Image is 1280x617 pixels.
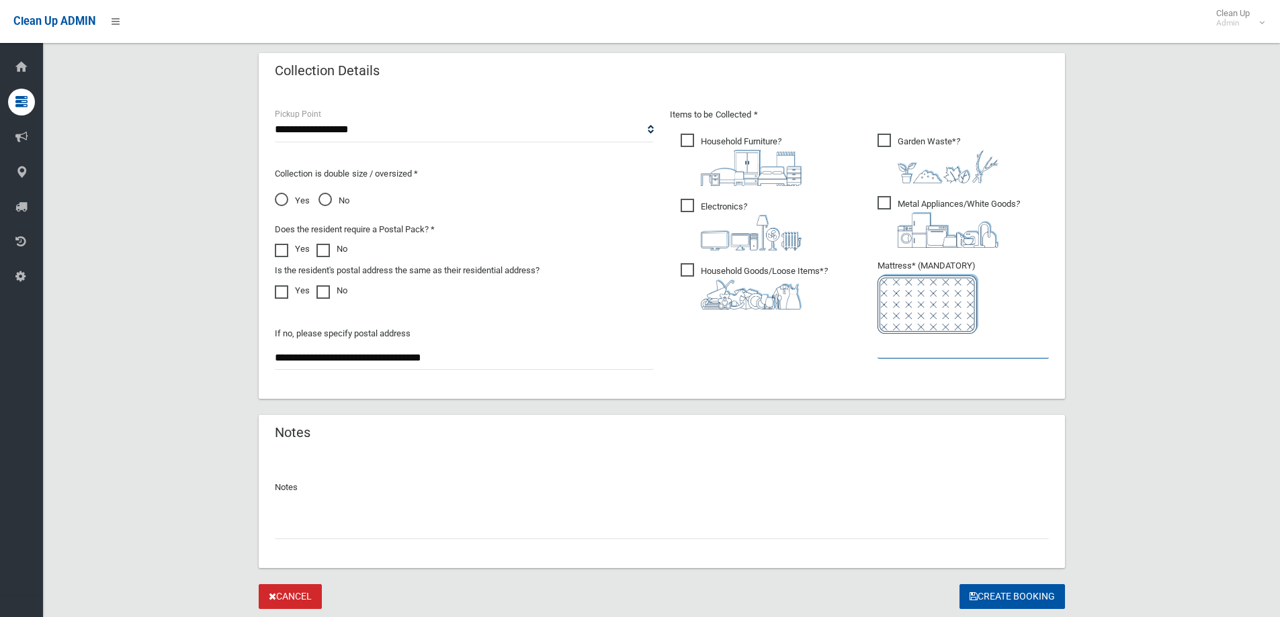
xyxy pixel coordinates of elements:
[275,283,310,299] label: Yes
[681,263,828,310] span: Household Goods/Loose Items*
[878,134,998,183] span: Garden Waste*
[1209,8,1263,28] span: Clean Up
[878,196,1020,248] span: Metal Appliances/White Goods
[259,58,396,84] header: Collection Details
[275,326,411,342] label: If no, please specify postal address
[316,283,347,299] label: No
[275,263,540,279] label: Is the resident's postal address the same as their residential address?
[701,136,802,186] i: ?
[701,266,828,310] i: ?
[259,420,327,446] header: Notes
[701,201,802,250] i: ?
[318,193,349,209] span: No
[681,199,802,250] span: Electronics
[878,274,978,334] img: e7408bece873d2c1783593a074e5cb2f.png
[959,584,1065,609] button: Create Booking
[898,199,1020,248] i: ?
[898,136,998,183] i: ?
[898,212,998,248] img: 36c1b0289cb1767239cdd3de9e694f19.png
[275,166,654,182] p: Collection is double size / oversized *
[701,150,802,186] img: aa9efdbe659d29b613fca23ba79d85cb.png
[878,260,1049,334] span: Mattress* (MANDATORY)
[259,584,322,609] a: Cancel
[701,215,802,250] img: 394712a680b73dbc3d2a6a3a7ffe5a07.png
[681,134,802,186] span: Household Furniture
[275,241,310,257] label: Yes
[898,150,998,183] img: 4fd8a5c772b2c999c83690221e5242e0.png
[13,15,95,28] span: Clean Up ADMIN
[316,241,347,257] label: No
[670,107,1049,123] p: Items to be Collected *
[1216,18,1250,28] small: Admin
[275,193,310,209] span: Yes
[275,479,1049,495] p: Notes
[701,279,802,310] img: b13cc3517677393f34c0a387616ef184.png
[275,222,435,238] label: Does the resident require a Postal Pack? *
